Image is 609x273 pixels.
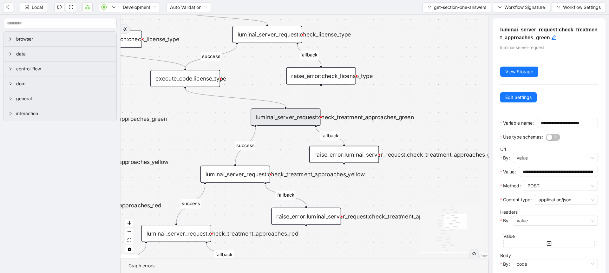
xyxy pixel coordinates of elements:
[271,208,341,225] div: raise_error:luminai_server_request:check_treatment_approaches_yellow
[85,4,90,10] span: cloud-server
[338,170,350,182] span: plus-circle
[517,153,594,163] span: value
[206,244,241,265] g: Edge from luminai_server_request:check_treatment_approaches_red to raise_error:luminai_server_req...
[9,112,12,115] span: right
[3,106,116,121] div: interaction
[251,108,321,126] div: luminai_server_request:check_treatment_approaches_green
[503,168,514,175] span: Value
[422,2,491,12] button: downget-section-one-answers
[3,2,13,12] button: arrow-left
[300,232,312,244] span: plus-circle
[500,92,537,102] button: Edit Settings
[503,120,533,127] span: Variable name
[16,110,111,117] span: interaction
[503,261,508,268] span: By
[557,5,560,9] span: down
[72,30,142,48] div: openai_completion:check_license_type
[271,208,341,225] div: raise_error:luminai_server_request:check_treatment_approaches_yellowplus-circle
[125,228,134,236] button: zoom out
[503,217,508,224] span: By
[9,67,12,71] span: right
[503,240,595,247] button: plus-square
[25,5,29,9] span: save
[107,50,185,68] g: Edge from openai_completion:check_license_type to execute_code:license_type
[185,89,285,107] g: Edge from execute_code:license_type to luminai_server_request:check_treatment_approaches_green
[500,45,544,50] span: luminai-server-request
[547,241,552,246] span: plus-square
[316,127,344,144] g: Edge from luminai_server_request:check_treatment_approaches_green to raise_error:luminai_server_r...
[235,127,256,164] g: Edge from luminai_server_request:check_treatment_approaches_green to luminai_server_request:check...
[286,67,356,84] div: raise_error:check_license_type
[9,97,12,101] span: right
[185,45,237,68] g: Edge from luminai_server_request:check_license_type to execute_code:license_type
[69,4,74,10] span: redo
[99,2,109,12] button: play-circle
[101,4,107,10] span: play-circle
[112,5,116,9] span: down
[16,95,111,102] span: general
[3,91,116,106] div: general
[9,37,12,41] span: right
[125,219,134,228] button: zoom in
[16,36,111,42] span: browser
[125,245,134,253] button: toggle interactivity
[200,166,270,183] div: luminai_server_request:check_treatment_approaches_yellow
[141,225,211,242] div: luminai_server_request:check_treatment_approaches_red
[503,196,530,203] span: Content type
[16,80,111,87] span: dom
[128,262,481,269] div: Graph errors
[6,4,11,10] span: arrow-left
[3,62,116,76] div: control-flow
[150,70,220,87] div: execute_code:license_type
[504,4,545,11] span: Workflow Signature
[16,65,111,72] span: control-flow
[493,2,550,12] button: downWorkflow Signature
[3,47,116,61] div: data
[298,45,321,66] g: Edge from luminai_server_request:check_license_type to raise_error:check_license_type
[500,253,511,258] label: Body
[505,94,532,101] span: Edit Settings
[503,182,519,189] span: Method
[265,185,306,206] g: Edge from luminai_server_request:check_treatment_approaches_yellow to raise_error:luminai_server_...
[503,154,508,161] span: By
[170,3,207,12] span: Auto Validation
[309,146,379,163] div: raise_error:luminai_server_request:check_treatment_approaches_greenplus-circle
[517,259,594,269] span: code
[500,67,538,77] button: View Storage
[552,2,606,12] button: downWorkflow Settings
[185,11,267,24] g: Edge from execute_code:check_online_presence to luminai_server_request:check_license_type
[505,68,533,75] span: View Storage
[309,146,379,163] div: raise_error:luminai_server_request:check_treatment_approaches_green
[20,2,48,12] button: saveLocal
[500,26,598,42] h5: luminai_server_request:check_treatment_approaches_green
[472,251,476,256] span: double-right
[503,133,541,140] span: Use type schemas
[3,32,116,46] div: browser
[232,26,302,43] div: luminai_server_request:check_license_type
[32,4,43,11] span: Local
[503,233,595,240] div: Value
[3,76,116,91] div: dom
[539,195,594,205] span: application/json
[517,216,594,225] span: value
[500,146,506,152] label: Url
[563,4,601,11] span: Workflow Settings
[9,82,12,86] span: right
[57,4,62,10] span: undo
[434,4,486,11] span: get-section-one-answers
[428,5,431,9] span: down
[125,236,134,245] button: fit view
[16,50,111,57] span: data
[109,2,119,12] button: down
[315,92,327,103] span: plus-circle
[9,52,12,56] span: right
[551,34,556,41] div: click to edit id
[123,3,156,12] span: Development
[498,5,502,9] span: down
[527,181,594,191] span: POST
